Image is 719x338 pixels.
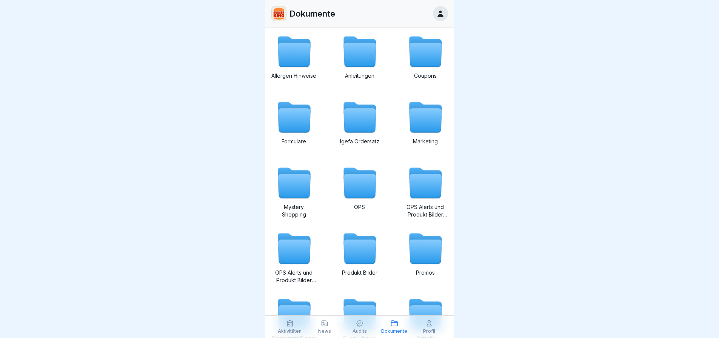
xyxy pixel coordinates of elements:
[337,99,382,153] a: Igefa Ordersatz
[423,329,435,334] p: Profil
[271,138,317,145] p: Formulare
[318,329,331,334] p: News
[403,72,448,80] p: Coupons
[337,165,382,218] a: OPS
[271,203,317,218] p: Mystery Shopping
[271,230,317,284] a: OPS Alerts und Produkt Bilder Standard
[403,165,448,218] a: OPS Alerts und Produkt Bilder Promo
[337,138,382,145] p: Igefa Ordersatz
[353,329,367,334] p: Audits
[403,34,448,87] a: Coupons
[271,165,317,218] a: Mystery Shopping
[403,269,448,277] p: Promos
[337,230,382,284] a: Produkt Bilder
[381,329,407,334] p: Dokumente
[337,203,382,211] p: OPS
[337,72,382,80] p: Anleitungen
[271,99,317,153] a: Formulare
[403,230,448,284] a: Promos
[278,329,302,334] p: Aktivitäten
[271,72,317,80] p: Allergen Hinweise
[272,6,286,21] img: w2f18lwxr3adf3talrpwf6id.png
[271,269,317,284] p: OPS Alerts und Produkt Bilder Standard
[403,203,448,218] p: OPS Alerts und Produkt Bilder Promo
[337,269,382,277] p: Produkt Bilder
[403,99,448,153] a: Marketing
[289,9,335,18] p: Dokumente
[271,34,317,87] a: Allergen Hinweise
[403,138,448,145] p: Marketing
[337,34,382,87] a: Anleitungen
